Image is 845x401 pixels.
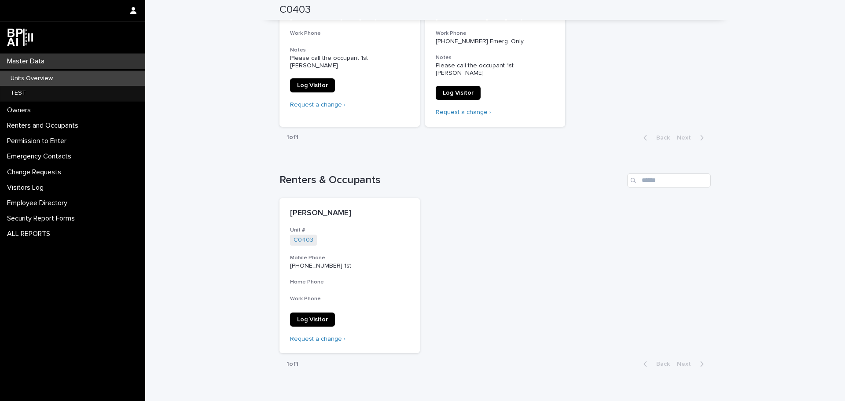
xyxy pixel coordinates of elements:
a: [PHONE_NUMBER] 1st [290,263,351,269]
a: [PERSON_NAME]Unit #C0403 Mobile Phone[PHONE_NUMBER] 1stHome PhoneWork PhoneLog VisitorRequest a c... [279,198,420,353]
h3: Work Phone [436,30,555,37]
button: Next [673,360,711,368]
button: Back [636,360,673,368]
p: ALL REPORTS [4,230,57,238]
a: Log Visitor [436,86,481,100]
a: Request a change › [436,109,491,115]
a: Log Visitor [290,78,335,92]
span: Back [651,135,670,141]
p: Please call the occupant 1st [PERSON_NAME] [436,62,555,77]
h3: Work Phone [290,295,409,302]
p: Employee Directory [4,199,74,207]
a: [PHONE_NUMBER] Emerg. Only [436,38,524,44]
a: Log Visitor [290,313,335,327]
p: [PERSON_NAME] [290,209,409,218]
img: dwgmcNfxSF6WIOOXiGgu [7,29,33,46]
button: Back [636,134,673,142]
a: Request a change › [290,102,345,108]
a: Request a change › [290,336,345,342]
h3: Mobile Phone [290,254,409,261]
a: C0403 [294,236,313,244]
p: Owners [4,106,38,114]
span: Log Visitor [297,82,328,88]
p: 1 of 1 [279,353,305,375]
h3: Work Phone [290,30,409,37]
p: Security Report Forms [4,214,82,223]
span: Log Visitor [297,316,328,323]
p: Units Overview [4,75,60,82]
h3: Notes [436,54,555,61]
h3: Home Phone [290,279,409,286]
h2: C0403 [279,4,311,16]
p: Please call the occupant 1st [PERSON_NAME] [290,55,409,70]
h3: Unit # [290,227,409,234]
p: Renters and Occupants [4,121,85,130]
h3: Notes [290,47,409,54]
input: Search [627,173,711,188]
span: Log Visitor [443,90,474,96]
span: Back [651,361,670,367]
p: Master Data [4,57,51,66]
p: Permission to Enter [4,137,73,145]
span: Next [677,361,696,367]
button: Next [673,134,711,142]
p: 1 of 1 [279,127,305,148]
p: Visitors Log [4,184,51,192]
p: Change Requests [4,168,68,177]
span: Next [677,135,696,141]
h1: Renters & Occupants [279,174,624,187]
p: Emergency Contacts [4,152,78,161]
p: TEST [4,89,33,97]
